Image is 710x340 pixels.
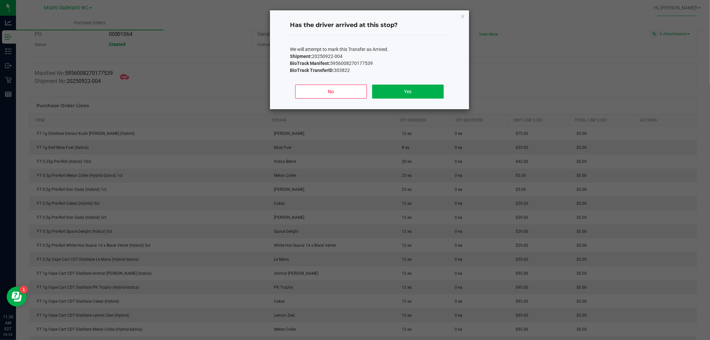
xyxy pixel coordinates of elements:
[290,46,449,53] p: We will attempt to mark this Transfer as Arrived.
[290,54,312,59] b: Shipment:
[290,61,330,66] b: BioTrack Manifest:
[295,85,367,99] button: No
[460,12,465,20] button: Close
[290,68,334,73] b: BioTrack TransferID:
[290,60,449,67] p: 5956008270177539
[7,287,27,307] iframe: Resource center
[290,53,449,60] p: 20250922-004
[20,286,28,294] iframe: Resource center unread badge
[290,67,449,74] p: 303822
[290,21,449,30] h4: Has the driver arrived at this stop?
[372,85,444,99] button: Yes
